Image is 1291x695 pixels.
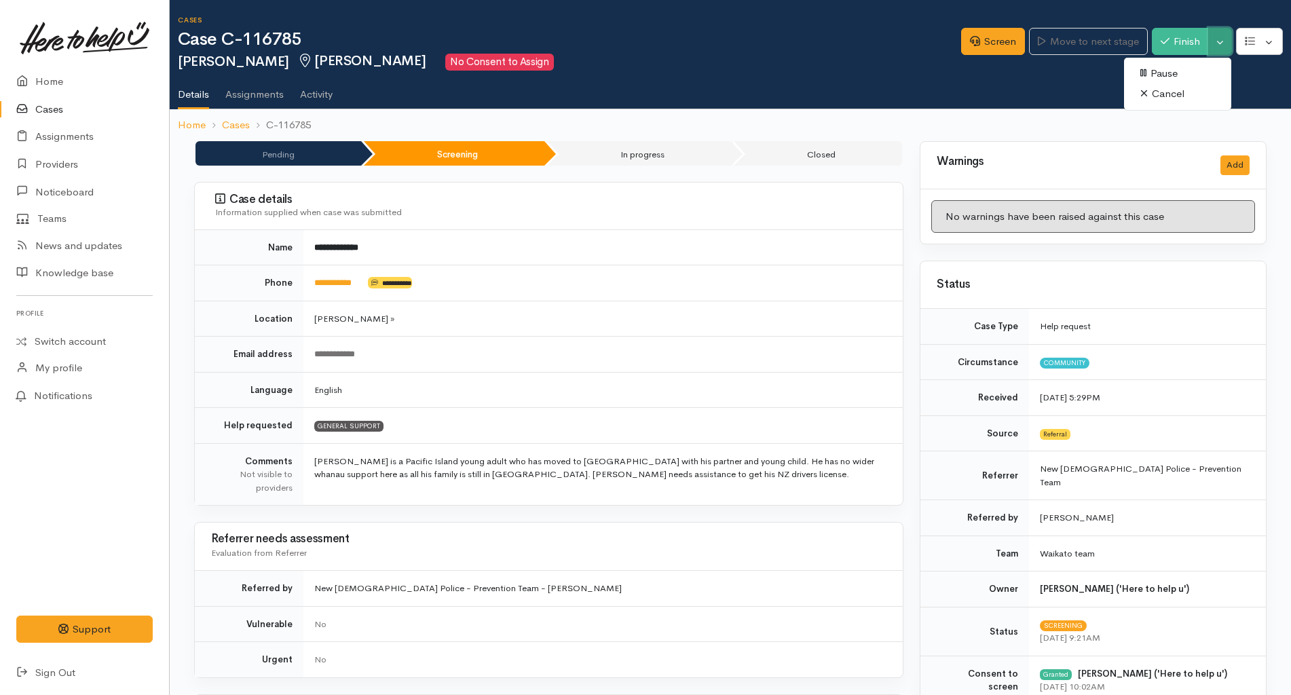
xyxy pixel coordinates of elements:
[195,642,303,677] td: Urgent
[178,71,209,110] a: Details
[1152,28,1209,56] button: Finish
[211,533,886,546] h3: Referrer needs assessment
[920,380,1029,416] td: Received
[1029,451,1266,500] td: New [DEMOGRAPHIC_DATA] Police - Prevention Team
[314,618,886,631] div: No
[314,421,383,432] span: GENERAL SUPPORT
[920,344,1029,380] td: Circumstance
[195,571,303,607] td: Referred by
[1040,669,1072,680] div: Granted
[195,301,303,337] td: Location
[1040,548,1095,559] span: Waikato team
[1124,83,1231,105] a: Cancel
[250,117,311,133] li: C-116785
[1029,28,1147,56] a: Move to next stage
[195,443,303,505] td: Comments
[931,200,1255,233] div: No warnings have been raised against this case
[937,155,1204,168] h3: Warnings
[1040,631,1250,645] div: [DATE] 9:21AM
[937,278,1250,291] h3: Status
[547,141,731,166] li: In progress
[920,571,1029,607] td: Owner
[195,606,303,642] td: Vulnerable
[178,16,961,24] h6: Cases
[178,54,961,71] h2: [PERSON_NAME]
[314,653,886,666] div: No
[16,304,153,322] h6: Profile
[1078,668,1227,679] b: [PERSON_NAME] ('Here to help u')
[170,109,1291,141] nav: breadcrumb
[215,193,886,206] h3: Case details
[1220,155,1250,175] button: Add
[195,141,361,166] li: Pending
[1124,63,1231,84] a: Pause
[1029,309,1266,344] td: Help request
[178,30,961,50] h1: Case C-116785
[445,54,554,71] span: No Consent to Assign
[1040,358,1089,369] span: Community
[195,372,303,408] td: Language
[734,141,902,166] li: Closed
[1040,392,1100,403] time: [DATE] 5:29PM
[920,607,1029,656] td: Status
[1040,680,1250,694] div: [DATE] 10:02AM
[222,117,250,133] a: Cases
[920,536,1029,571] td: Team
[225,71,284,109] a: Assignments
[920,500,1029,536] td: Referred by
[314,313,394,324] span: [PERSON_NAME] »
[303,372,903,408] td: English
[178,117,206,133] a: Home
[195,337,303,373] td: Email address
[1040,620,1087,631] span: Screening
[1029,500,1266,536] td: [PERSON_NAME]
[364,141,544,166] li: Screening
[300,71,333,109] a: Activity
[961,28,1025,56] a: Screen
[16,616,153,643] button: Support
[211,547,307,559] span: Evaluation from Referrer
[1040,583,1189,595] b: [PERSON_NAME] ('Here to help u')
[195,265,303,301] td: Phone
[303,571,903,607] td: New [DEMOGRAPHIC_DATA] Police - Prevention Team - [PERSON_NAME]
[215,206,886,219] div: Information supplied when case was submitted
[195,230,303,265] td: Name
[297,52,426,69] span: [PERSON_NAME]
[303,443,903,505] td: [PERSON_NAME] is a Pacific Island young adult who has moved to [GEOGRAPHIC_DATA] with his partner...
[920,415,1029,451] td: Source
[920,309,1029,344] td: Case Type
[195,408,303,444] td: Help requested
[920,451,1029,500] td: Referrer
[1040,429,1070,440] span: Referral
[211,468,293,494] div: Not visible to providers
